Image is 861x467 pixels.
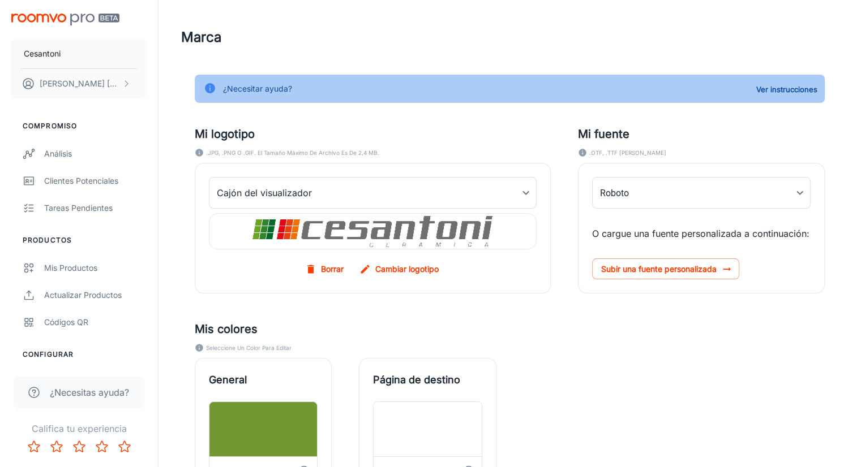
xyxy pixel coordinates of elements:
font: Cambiar logotipo [375,264,439,274]
button: Calificar 3 estrellas [68,435,91,458]
font: Productos [23,236,72,244]
font: ¿Necesitas ayuda? [50,387,129,398]
font: Roboto [600,188,629,198]
font: .JPG, .PNG o .GIF. El tamaño máximo de archivo es de 2,4 MB. [206,149,379,156]
font: Página de destino [373,374,460,386]
font: Cesantoni [24,49,61,58]
font: General [209,374,247,386]
font: Borrar [321,264,344,274]
button: Borrar [303,258,348,279]
span: Subir una fuente personalizada [592,258,739,279]
font: Mi fuente [578,127,629,141]
font: Califica tu experiencia [32,423,127,434]
button: [PERSON_NAME] [PERSON_NAME] [11,69,147,98]
font: Mi logotipo [195,127,255,141]
button: Califica 4 estrellas [91,435,113,458]
font: [PERSON_NAME] [40,79,105,88]
font: Ver instrucciones [756,85,817,94]
button: Calificar 2 estrellas [45,435,68,458]
font: Mis colores [195,322,258,336]
button: Ver instrucciones [753,80,820,98]
label: Cambiar logotipo [357,258,443,279]
button: Califica 1 estrella [23,435,45,458]
font: Mis productos [44,263,97,273]
font: Clientes potenciales [44,176,118,185]
button: Calificar 5 estrellas [113,435,136,458]
font: ¿Necesitar ayuda? [223,84,292,93]
font: Compromiso [23,122,77,130]
font: O cargue una fuente personalizada a continuación: [592,228,809,239]
font: Cajón del visualizador [217,187,312,198]
font: [PERSON_NAME] [107,79,172,88]
font: Marca [181,29,221,45]
font: Subir una fuente personalizada [601,264,717,274]
font: .OTF, .TTF [PERSON_NAME] [589,149,666,156]
font: Tareas pendientes [44,203,113,213]
font: Configurar [23,350,74,358]
button: Cesantoni [11,39,147,68]
img: Roomvo PRO Beta [11,14,119,25]
img: my_landing_page_logo_background_image_en-us.png [252,214,494,249]
font: Códigos QR [44,317,88,327]
font: Análisis [44,149,72,158]
font: Actualizar productos [44,290,122,300]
